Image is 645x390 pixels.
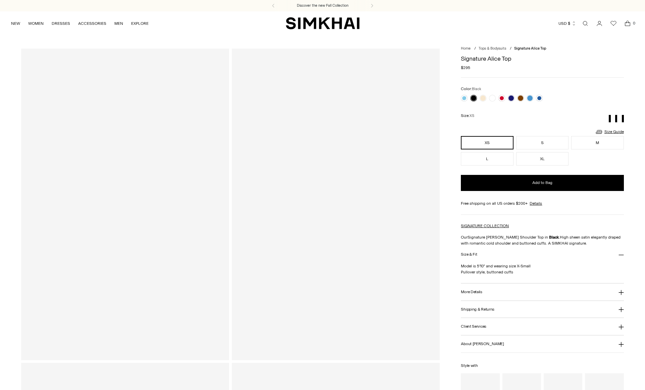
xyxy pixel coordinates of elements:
a: Home [461,46,471,51]
a: DRESSES [52,16,70,31]
button: About [PERSON_NAME] [461,335,624,352]
button: More Details [461,283,624,301]
button: Add to Bag [461,175,624,191]
button: L [461,152,513,166]
h1: Signature Alice Top [461,56,624,62]
h3: Shipping & Returns [461,307,494,312]
a: SIMKHAI [286,17,360,30]
a: NEW [11,16,20,31]
p: Model is 5'10" and wearing size X-Small Pullover style, buttoned cuffs [461,263,624,275]
button: Shipping & Returns [461,301,624,318]
span: Add to Bag [532,180,552,186]
a: SIGNATURE COLLECTION [461,223,509,228]
h3: About [PERSON_NAME] [461,342,504,346]
div: / [474,46,476,52]
button: Size & Fit [461,246,624,263]
span: $295 [461,65,470,71]
button: XS [461,136,513,149]
h3: Size & Fit [461,252,477,257]
a: Tops & Bodysuits [479,46,506,51]
h3: More Details [461,290,482,294]
span: Signature Alice Top [514,46,546,51]
a: Go to the account page [593,17,606,30]
label: Size: [461,113,474,119]
p: Our Signature [PERSON_NAME] Shoulder Top in . High sheen satin elegantly draped with romantic col... [461,234,624,246]
button: M [571,136,624,149]
a: Details [530,200,542,206]
a: Signature Alice Top [21,49,229,360]
a: WOMEN [28,16,44,31]
a: EXPLORE [131,16,149,31]
button: Client Services [461,318,624,335]
h6: Style with [461,364,624,368]
button: USD $ [558,16,576,31]
h3: Client Services [461,324,486,329]
strong: Black [549,235,559,240]
label: Color: [461,86,481,92]
button: XL [516,152,569,166]
nav: breadcrumbs [461,46,624,52]
span: Black [472,87,481,91]
a: Wishlist [607,17,620,30]
button: S [516,136,569,149]
a: MEN [114,16,123,31]
span: XS [470,114,474,118]
span: 0 [631,20,637,26]
a: Size Guide [595,128,624,136]
div: Free shipping on all US orders $200+ [461,200,624,206]
a: Open search modal [579,17,592,30]
a: Discover the new Fall Collection [297,3,348,8]
a: ACCESSORIES [78,16,106,31]
div: / [510,46,512,52]
a: Open cart modal [621,17,634,30]
a: Signature Alice Top [232,49,440,360]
